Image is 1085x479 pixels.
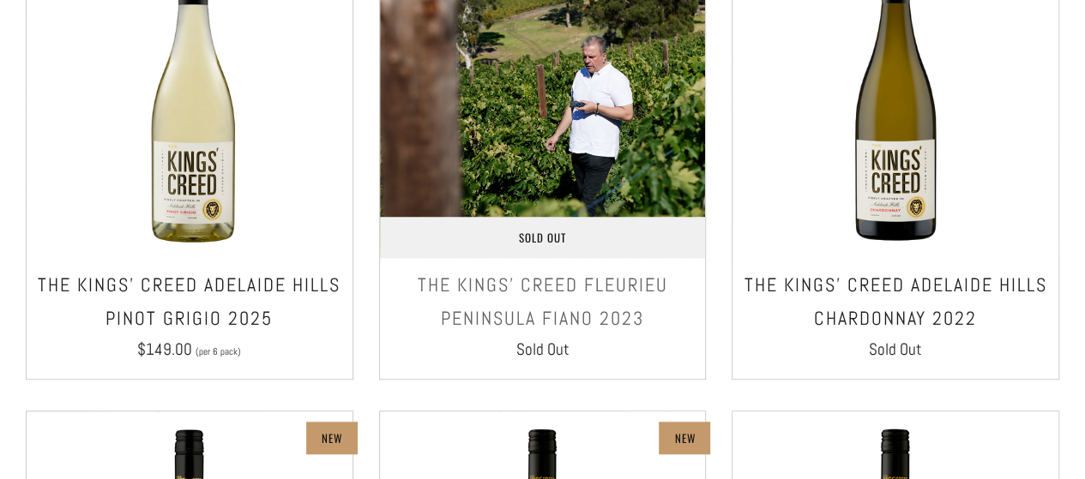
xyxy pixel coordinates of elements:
[196,347,241,356] span: (per 6 pack)
[35,268,344,336] h3: THE KINGS' CREED ADELAIDE HILLS PINOT GRIGIO 2025
[322,427,342,449] p: New
[869,338,922,360] span: Sold Out
[380,217,706,258] a: Sold Out
[389,268,697,336] h3: The Kings' Creed Fleurieu Peninsula Fiano 2023
[732,268,1058,357] a: The Kings' Creed Adelaide Hills Chardonnay 2022 Sold Out
[380,268,706,357] a: The Kings' Creed Fleurieu Peninsula Fiano 2023 Sold Out
[137,338,192,360] span: $149.00
[27,268,353,357] a: THE KINGS' CREED ADELAIDE HILLS PINOT GRIGIO 2025 $149.00 (per 6 pack)
[515,338,569,360] span: Sold Out
[674,427,695,449] p: New
[741,268,1050,336] h3: The Kings' Creed Adelaide Hills Chardonnay 2022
